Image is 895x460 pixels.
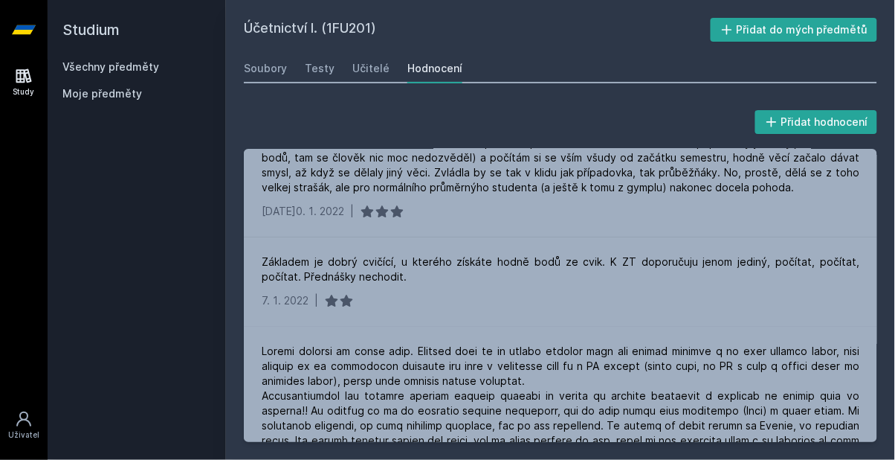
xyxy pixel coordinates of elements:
h2: Účetnictví I. (1FU201) [244,18,711,42]
div: | [350,204,354,219]
a: Study [3,60,45,105]
div: Hodnocení [407,61,462,76]
div: [DATE]0. 1. 2022 [262,204,344,219]
div: Testy [305,61,335,76]
span: Moje předměty [62,86,142,101]
button: Přidat hodnocení [755,110,878,134]
div: Uživatel [8,429,39,441]
a: Hodnocení [407,54,462,83]
a: Učitelé [352,54,390,83]
a: Uživatel [3,403,45,448]
button: Přidat do mých předmětů [711,18,878,42]
div: Učitelé [352,61,390,76]
div: Účto se fakt dá. Základem je nemít [PERSON_NAME] na cvičení, sbírat ze cvik nejvíc bodů a na závě... [262,106,859,195]
a: Všechny předměty [62,60,159,73]
div: Soubory [244,61,287,76]
a: Soubory [244,54,287,83]
a: Testy [305,54,335,83]
div: Základem je dobrý cvičící, u kterého získáte hodně bodů ze cvik. K ZT doporučuju jenom jediný, po... [262,255,859,284]
div: Study [13,86,35,98]
div: 7. 1. 2022 [262,293,308,308]
div: | [314,293,318,308]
